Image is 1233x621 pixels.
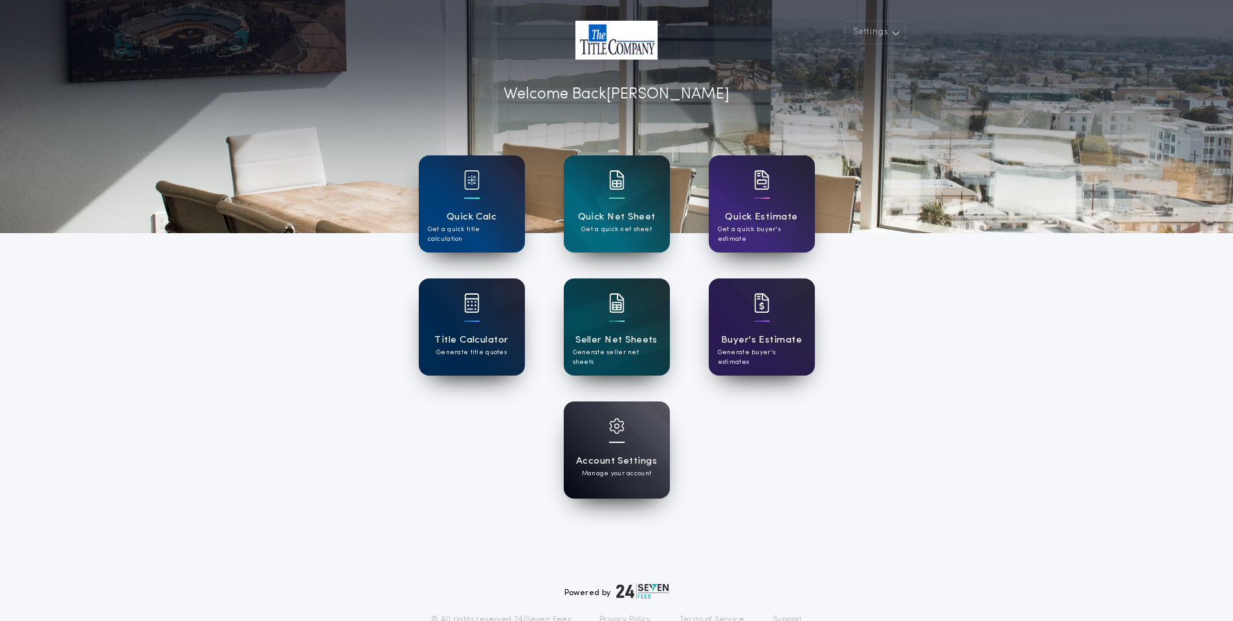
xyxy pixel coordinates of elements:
[419,278,525,376] a: card iconTitle CalculatorGenerate title quotes
[419,155,525,253] a: card iconQuick CalcGet a quick title calculation
[582,469,651,479] p: Manage your account
[428,225,516,244] p: Get a quick title calculation
[718,225,806,244] p: Get a quick buyer's estimate
[573,348,661,367] p: Generate seller net sheets
[436,348,507,357] p: Generate title quotes
[725,210,798,225] h1: Quick Estimate
[504,83,729,106] p: Welcome Back [PERSON_NAME]
[718,348,806,367] p: Generate buyer's estimates
[581,225,652,234] p: Get a quick net sheet
[564,401,670,499] a: card iconAccount SettingsManage your account
[564,155,670,253] a: card iconQuick Net SheetGet a quick net sheet
[709,155,815,253] a: card iconQuick EstimateGet a quick buyer's estimate
[434,333,508,348] h1: Title Calculator
[609,170,625,190] img: card icon
[447,210,497,225] h1: Quick Calc
[575,21,658,60] img: account-logo
[609,293,625,313] img: card icon
[709,278,815,376] a: card iconBuyer's EstimateGenerate buyer's estimates
[578,210,656,225] h1: Quick Net Sheet
[564,583,669,599] div: Powered by
[576,454,657,469] h1: Account Settings
[845,21,905,44] button: Settings
[564,278,670,376] a: card iconSeller Net SheetsGenerate seller net sheets
[464,293,480,313] img: card icon
[754,293,770,313] img: card icon
[464,170,480,190] img: card icon
[609,418,625,434] img: card icon
[616,583,669,599] img: logo
[754,170,770,190] img: card icon
[575,333,658,348] h1: Seller Net Sheets
[721,333,802,348] h1: Buyer's Estimate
